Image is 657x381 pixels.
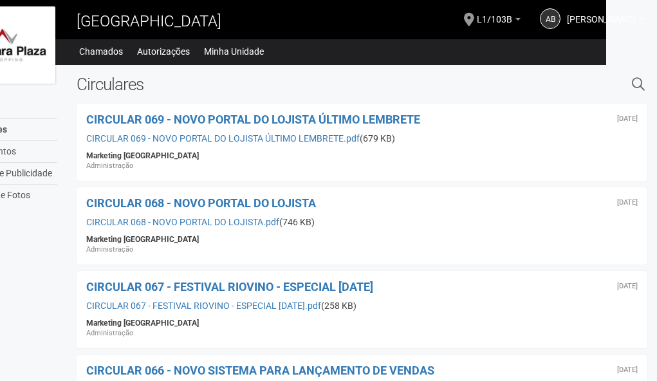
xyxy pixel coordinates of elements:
a: Autorizações [137,42,190,60]
a: AB [540,8,560,29]
div: Marketing [GEOGRAPHIC_DATA] [86,151,638,161]
a: CIRCULAR 067 - FESTIVAL RIOVINO - ESPECIAL [DATE].pdf [86,301,321,311]
h2: Circulares [77,75,499,94]
span: L1/103B [477,2,512,24]
a: CIRCULAR 068 - NOVO PORTAL DO LOJISTA.pdf [86,217,279,227]
div: Sexta-feira, 22 de agosto de 2025 às 21:46 [617,115,638,123]
div: (746 KB) [86,216,638,228]
a: CIRCULAR 066 - NOVO SISTEMA PARA LANÇAMENTO DE VENDAS [86,364,434,377]
a: CIRCULAR 068 - NOVO PORTAL DO LOJISTA [86,196,316,210]
a: Chamados [79,42,123,60]
div: Marketing [GEOGRAPHIC_DATA] [86,318,638,328]
div: Segunda-feira, 14 de julho de 2025 às 20:27 [617,366,638,374]
span: Andre Barcellos Maia [567,2,636,24]
div: Quinta-feira, 14 de agosto de 2025 às 15:00 [617,199,638,207]
div: Marketing [GEOGRAPHIC_DATA] [86,234,638,245]
div: Administração [86,328,638,339]
div: (679 KB) [86,133,638,144]
a: CIRCULAR 069 - NOVO PORTAL DO LOJISTA ÚLTIMO LEMBRETE [86,113,420,126]
a: [PERSON_NAME] [567,16,644,26]
div: Administração [86,161,638,171]
a: L1/103B [477,16,521,26]
a: Minha Unidade [204,42,264,60]
div: (258 KB) [86,300,638,311]
div: Terça-feira, 22 de julho de 2025 às 20:02 [617,283,638,290]
div: Administração [86,245,638,255]
a: CIRCULAR 067 - FESTIVAL RIOVINO - ESPECIAL [DATE] [86,280,373,293]
a: CIRCULAR 069 - NOVO PORTAL DO LOJISTA ÚLTIMO LEMBRETE.pdf [86,133,360,144]
span: [GEOGRAPHIC_DATA] [77,12,221,30]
